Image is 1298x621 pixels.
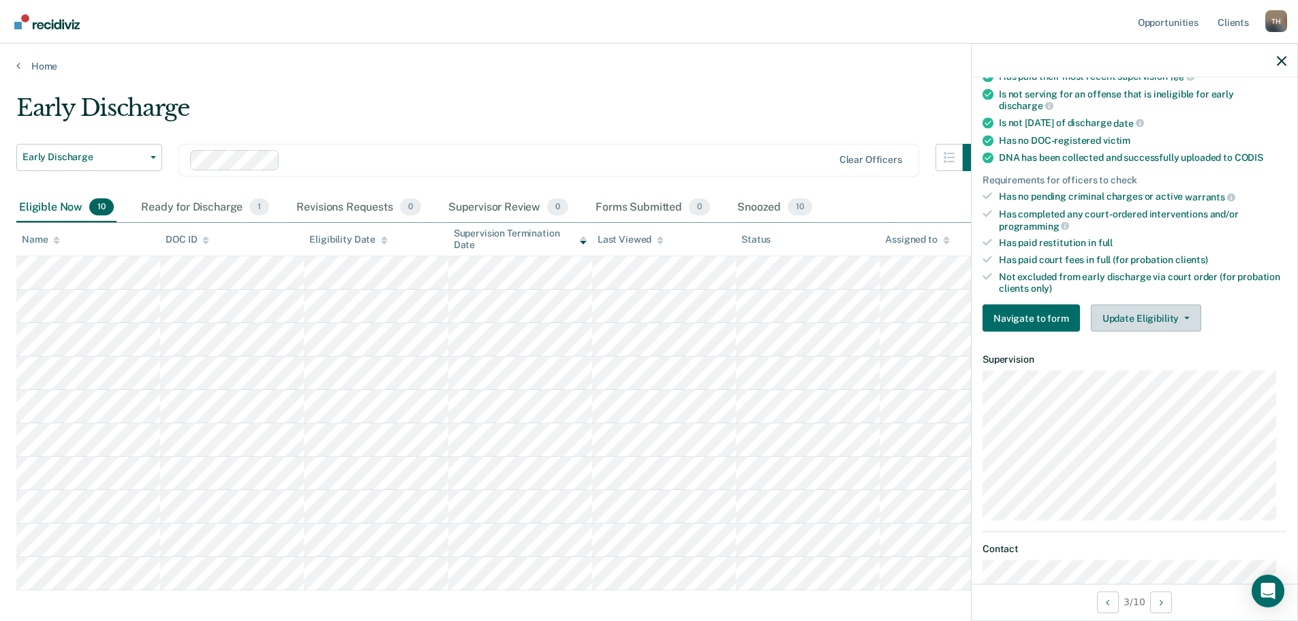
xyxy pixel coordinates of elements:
[689,198,710,216] span: 0
[309,234,388,245] div: Eligibility Date
[999,134,1286,146] div: Has no DOC-registered
[16,94,990,133] div: Early Discharge
[1175,254,1208,265] span: clients)
[885,234,949,245] div: Assigned to
[400,198,421,216] span: 0
[1265,10,1287,32] div: T H
[1252,575,1284,607] div: Open Intercom Messenger
[1113,117,1143,128] span: date
[1103,134,1130,145] span: victim
[972,584,1297,620] div: 3 / 10
[983,174,1286,185] div: Requirements for officers to check
[983,354,1286,365] dt: Supervision
[598,234,664,245] div: Last Viewed
[89,198,114,216] span: 10
[983,305,1085,332] a: Navigate to form link
[22,234,60,245] div: Name
[446,193,572,223] div: Supervisor Review
[1185,192,1235,202] span: warrants
[999,117,1286,129] div: Is not [DATE] of discharge
[999,254,1286,266] div: Has paid court fees in full (for probation
[788,198,812,216] span: 10
[1097,591,1119,613] button: Previous Opportunity
[839,154,902,166] div: Clear officers
[999,208,1286,231] div: Has completed any court-ordered interventions and/or
[999,88,1286,111] div: Is not serving for an offense that is ineligible for early
[999,151,1286,163] div: DNA has been collected and successfully uploaded to
[1031,282,1052,293] span: only)
[999,100,1053,111] span: discharge
[1091,305,1201,332] button: Update Eligibility
[1150,591,1172,613] button: Next Opportunity
[741,234,771,245] div: Status
[999,220,1069,231] span: programming
[983,543,1286,555] dt: Contact
[983,305,1080,332] button: Navigate to form
[166,234,209,245] div: DOC ID
[1265,10,1287,32] button: Profile dropdown button
[22,151,145,163] span: Early Discharge
[999,191,1286,203] div: Has no pending criminal charges or active
[999,237,1286,249] div: Has paid restitution in
[249,198,269,216] span: 1
[593,193,713,223] div: Forms Submitted
[16,193,117,223] div: Eligible Now
[735,193,815,223] div: Snoozed
[1098,237,1113,248] span: full
[1235,151,1263,162] span: CODIS
[14,14,80,29] img: Recidiviz
[454,228,587,251] div: Supervision Termination Date
[547,198,568,216] span: 0
[294,193,423,223] div: Revisions Requests
[16,60,1282,72] a: Home
[138,193,272,223] div: Ready for Discharge
[999,271,1286,294] div: Not excluded from early discharge via court order (for probation clients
